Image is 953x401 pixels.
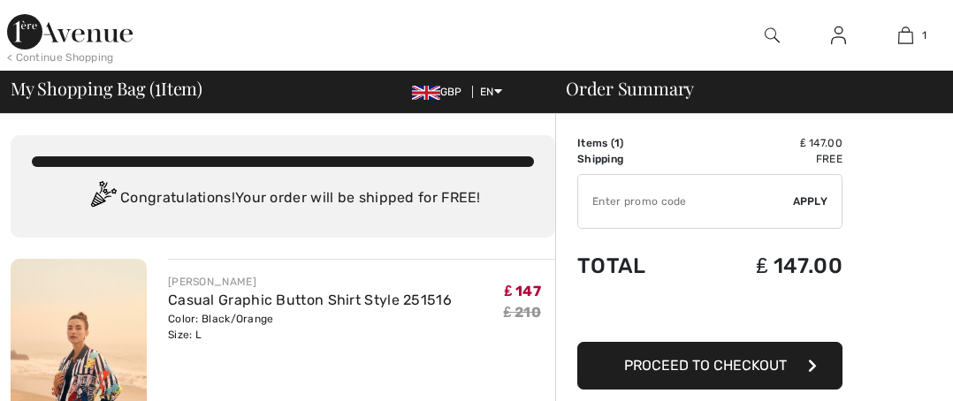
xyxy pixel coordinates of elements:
[168,274,452,290] div: [PERSON_NAME]
[695,236,842,296] td: ₤ 147.00
[504,304,541,321] s: ₤ 210
[577,135,695,151] td: Items ( )
[817,25,860,47] a: Sign In
[577,236,695,296] td: Total
[831,25,846,46] img: My Info
[614,137,620,149] span: 1
[168,311,452,343] div: Color: Black/Orange Size: L
[793,193,828,209] span: Apply
[85,181,120,216] img: Congratulation2.svg
[873,25,938,46] a: 1
[624,357,787,374] span: Proceed to Checkout
[32,181,534,216] div: Congratulations! Your order will be shipped for FREE!
[545,79,942,97] div: Order Summary
[577,151,695,167] td: Shipping
[922,27,926,43] span: 1
[412,86,469,98] span: GBP
[695,135,842,151] td: ₤ 147.00
[695,151,842,167] td: Free
[578,175,793,228] input: Promo code
[480,86,502,98] span: EN
[412,86,440,100] img: UK Pound
[155,75,161,98] span: 1
[7,49,114,65] div: < Continue Shopping
[577,342,842,390] button: Proceed to Checkout
[7,14,133,49] img: 1ère Avenue
[577,296,842,336] iframe: PayPal
[898,25,913,46] img: My Bag
[168,291,452,308] a: Casual Graphic Button Shirt Style 251516
[11,79,202,97] span: My Shopping Bag ( Item)
[765,25,780,46] img: search the website
[505,283,541,299] span: ₤ 147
